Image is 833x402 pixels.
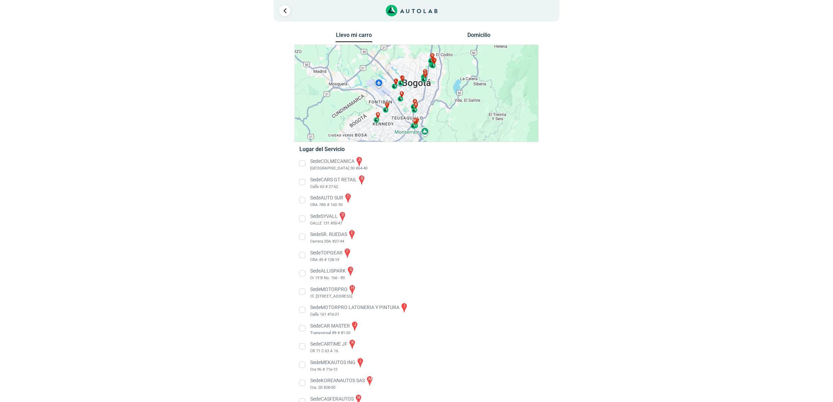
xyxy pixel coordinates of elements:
[461,32,497,42] button: Domicilio
[401,91,403,96] span: k
[431,53,434,58] span: g
[299,146,533,152] h5: Lugar del Servicio
[336,32,372,42] button: Llevo mi carro
[386,102,388,107] span: c
[416,118,418,123] span: e
[377,112,379,117] span: n
[413,118,416,123] span: m
[433,57,435,62] span: h
[415,102,417,107] span: b
[425,72,426,77] span: f
[424,69,426,74] span: d
[434,58,435,63] span: i
[279,5,290,16] a: Ir al paso anterior
[386,7,438,14] a: Link al sitio de autolab
[414,99,416,104] span: a
[402,76,403,80] span: j
[395,79,397,84] span: l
